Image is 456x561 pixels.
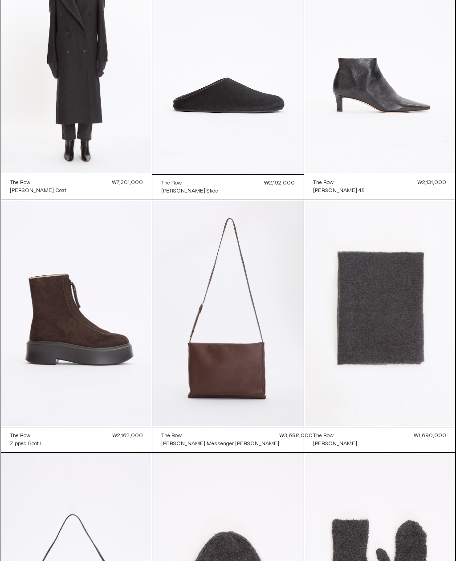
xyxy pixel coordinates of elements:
[10,432,30,440] div: The Row
[161,188,218,195] div: [PERSON_NAME] Slide
[161,179,218,187] a: The Row
[414,432,446,440] div: ₩1,690,000
[313,432,334,440] div: The Row
[10,187,66,195] a: [PERSON_NAME] Coat
[313,179,334,187] div: The Row
[161,432,182,440] div: The Row
[313,432,357,440] a: The Row
[417,179,446,187] div: ₩2,131,000
[10,440,41,448] a: Zipped Boot I
[313,179,365,187] a: The Row
[10,179,30,187] div: The Row
[264,179,295,187] div: ₩2,192,000
[10,432,41,440] a: The Row
[161,187,218,195] a: [PERSON_NAME] Slide
[313,440,357,448] a: [PERSON_NAME]
[313,187,365,195] a: [PERSON_NAME] 45
[161,440,279,448] a: [PERSON_NAME] Messenger [PERSON_NAME]
[112,179,143,187] div: ₩7,201,000
[10,179,66,187] a: The Row
[161,432,279,440] a: The Row
[304,200,456,427] img: The Row Luthgard Scarf in faded black
[152,200,304,427] img: The Row Nan Messenger Bag
[1,200,152,427] img: The Row Zipped Boot I in dark brown
[161,180,182,187] div: The Row
[279,432,313,440] div: ₩3,688,000
[112,432,143,440] div: ₩2,162,000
